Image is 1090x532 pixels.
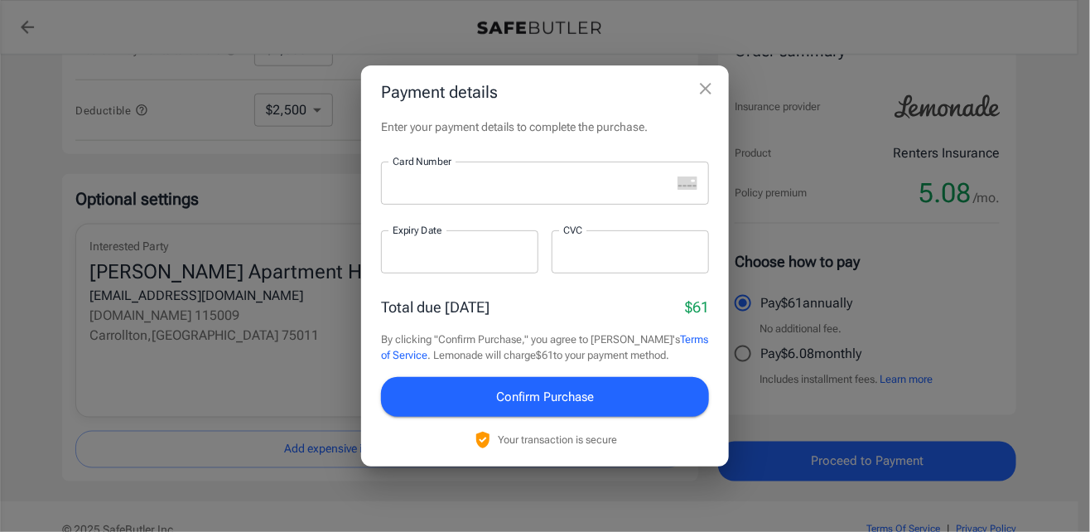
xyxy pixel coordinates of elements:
[496,386,594,408] span: Confirm Purchase
[678,177,697,190] svg: unknown
[685,296,709,318] p: $61
[563,244,697,259] iframe: Secure CVC input frame
[563,223,583,237] label: CVC
[393,244,527,259] iframe: Secure expiration date input frame
[381,296,490,318] p: Total due [DATE]
[393,175,671,191] iframe: Secure card number input frame
[381,377,709,417] button: Confirm Purchase
[498,432,617,447] p: Your transaction is secure
[393,154,451,168] label: Card Number
[689,72,722,105] button: close
[393,223,442,237] label: Expiry Date
[381,118,709,135] p: Enter your payment details to complete the purchase.
[361,65,729,118] h2: Payment details
[381,331,709,364] p: By clicking "Confirm Purchase," you agree to [PERSON_NAME]'s . Lemonade will charge $61 to your p...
